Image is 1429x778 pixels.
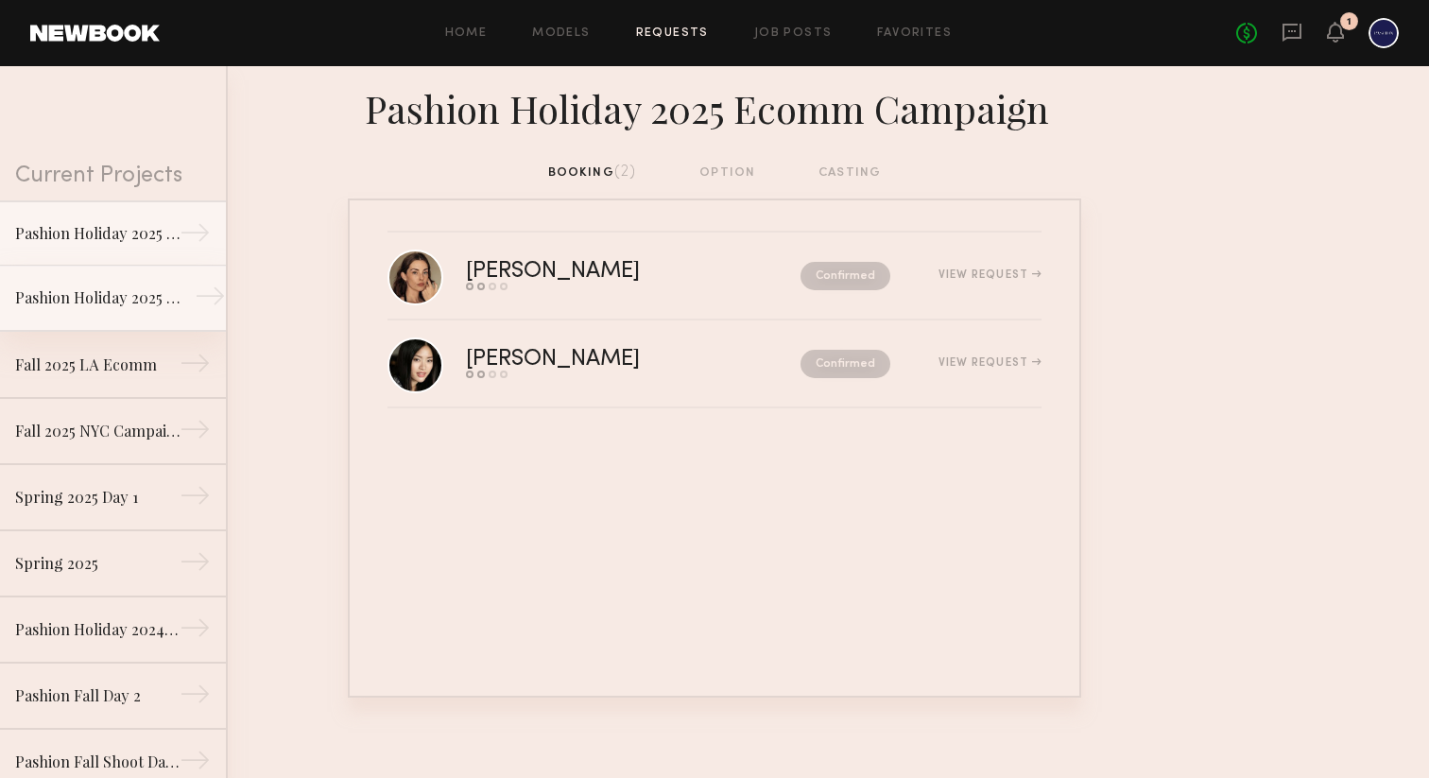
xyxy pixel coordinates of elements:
[180,414,211,452] div: →
[180,613,211,650] div: →
[348,81,1081,132] div: Pashion Holiday 2025 Ecomm Campaign
[195,281,226,319] div: →
[445,27,488,40] a: Home
[938,269,1042,281] div: View Request
[938,357,1042,369] div: View Request
[1347,17,1352,27] div: 1
[387,320,1042,408] a: [PERSON_NAME]ConfirmedView Request
[15,552,180,575] div: Spring 2025
[801,262,890,290] nb-request-status: Confirmed
[180,480,211,518] div: →
[15,222,180,245] div: Pashion Holiday 2025 Ecomm Campaign
[180,348,211,386] div: →
[636,27,709,40] a: Requests
[466,349,720,371] div: [PERSON_NAME]
[15,486,180,509] div: Spring 2025 Day 1
[387,233,1042,320] a: [PERSON_NAME]ConfirmedView Request
[532,27,590,40] a: Models
[877,27,952,40] a: Favorites
[754,27,833,40] a: Job Posts
[180,679,211,717] div: →
[15,751,180,773] div: Pashion Fall Shoot Day 1
[15,684,180,707] div: Pashion Fall Day 2
[15,354,180,376] div: Fall 2025 LA Ecomm
[180,546,211,584] div: →
[466,261,720,283] div: [PERSON_NAME]
[801,350,890,378] nb-request-status: Confirmed
[15,618,180,641] div: Pashion Holiday 2024 Campaign
[15,286,180,309] div: Pashion Holiday 2025 Lifestyle Campaign
[15,420,180,442] div: Fall 2025 NYC Campaign
[180,217,211,255] div: →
